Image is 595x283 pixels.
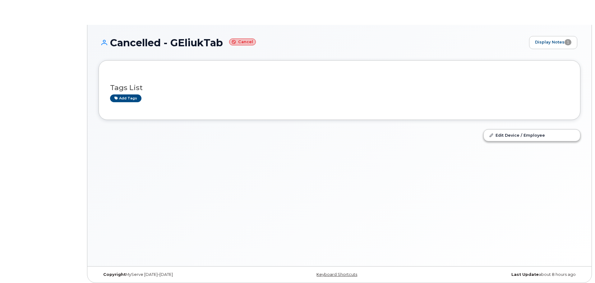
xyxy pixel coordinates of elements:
span: 1 [565,39,571,45]
h3: Tags List [110,84,569,92]
a: Display Notes1 [529,36,577,49]
a: Edit Device / Employee [484,130,580,141]
h1: Cancelled - GEliukTab [99,37,526,48]
div: MyServe [DATE]–[DATE] [99,272,259,277]
strong: Copyright [103,272,126,277]
strong: Last Update [511,272,539,277]
small: Cancel [229,39,256,46]
a: Keyboard Shortcuts [316,272,357,277]
div: about 8 hours ago [420,272,580,277]
a: Add tags [110,94,141,102]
